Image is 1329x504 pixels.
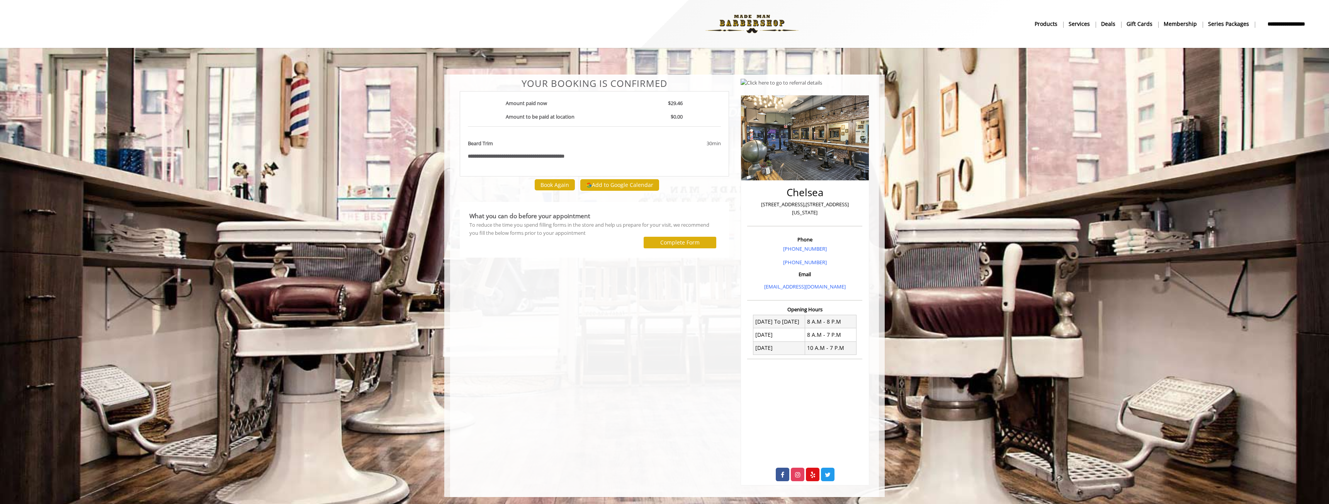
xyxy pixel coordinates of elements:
b: Amount paid now [506,100,547,107]
a: Series packagesSeries packages [1203,18,1255,29]
button: Complete Form [644,237,716,248]
td: 10 A.M - 7 P.M [805,341,857,355]
a: DealsDeals [1096,18,1121,29]
h3: Email [749,272,860,277]
a: [PHONE_NUMBER] [783,245,827,252]
img: Made Man Barbershop logo [699,3,805,45]
td: 8 A.M - 8 P.M [805,315,857,328]
a: Gift cardsgift cards [1121,18,1158,29]
b: Membership [1164,20,1197,28]
a: MembershipMembership [1158,18,1203,29]
b: $0.00 [671,113,683,120]
b: What you can do before your appointment [469,212,590,220]
a: Productsproducts [1029,18,1063,29]
h2: Chelsea [749,187,860,198]
b: Beard Trim [468,139,493,148]
img: Click here to go to referral details [741,79,822,87]
td: [DATE] [753,328,805,341]
td: 8 A.M - 7 P.M [805,328,857,341]
p: [STREET_ADDRESS],[STREET_ADDRESS][US_STATE] [749,200,860,217]
td: [DATE] To [DATE] [753,315,805,328]
a: [EMAIL_ADDRESS][DOMAIN_NAME] [764,283,846,290]
div: 30min [644,139,721,148]
b: Services [1069,20,1090,28]
h3: Opening Hours [747,307,862,312]
b: gift cards [1127,20,1152,28]
center: Your Booking is confirmed [460,78,729,88]
td: [DATE] [753,341,805,355]
div: To reduce the time you spend filling forms in the store and help us prepare for your visit, we re... [469,221,719,237]
a: ServicesServices [1063,18,1096,29]
h3: Phone [749,237,860,242]
button: Book Again [535,179,575,190]
b: Amount to be paid at location [506,113,574,120]
label: Complete Form [660,239,700,246]
b: $29.46 [668,100,683,107]
button: Add to Google Calendar [580,179,659,191]
b: Series packages [1208,20,1249,28]
b: products [1035,20,1057,28]
b: Deals [1101,20,1115,28]
a: [PHONE_NUMBER] [783,259,827,266]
